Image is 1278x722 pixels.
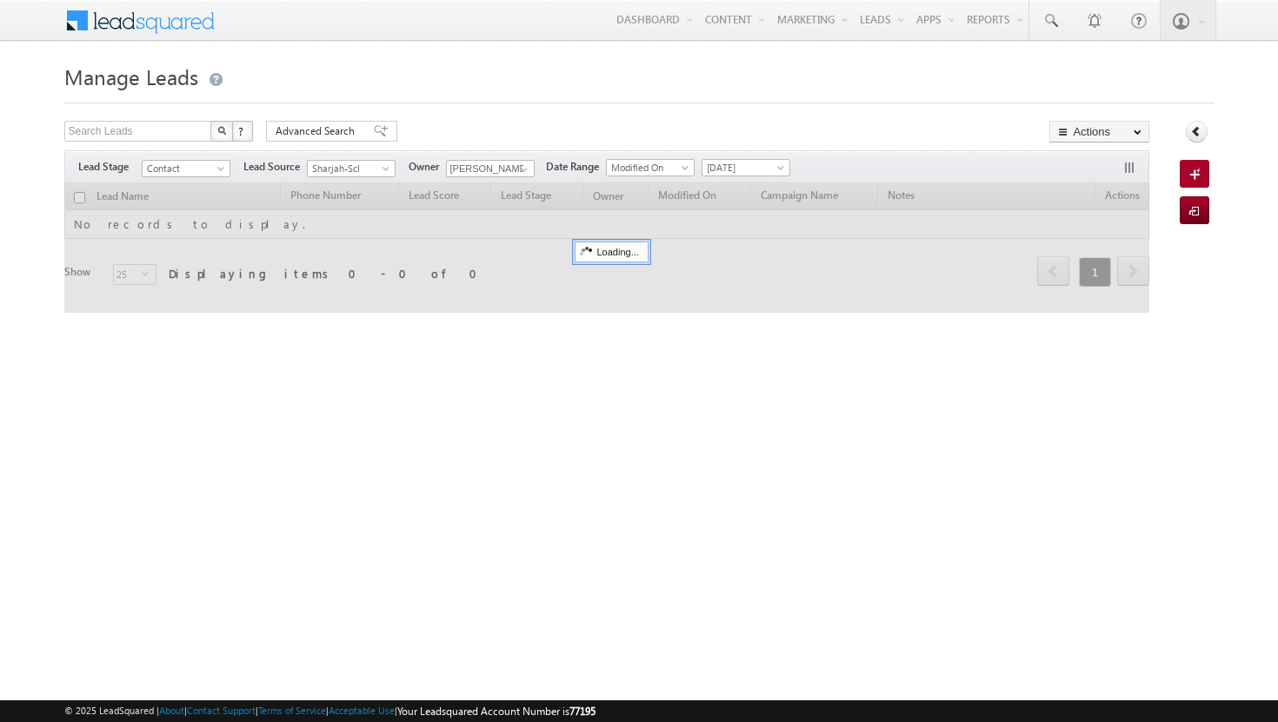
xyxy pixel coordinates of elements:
img: Search [217,126,226,135]
span: Advanced Search [276,123,360,139]
span: ? [238,123,246,138]
a: Sharjah-Scl [307,160,396,177]
a: About [159,705,184,716]
span: Manage Leads [64,63,198,90]
a: [DATE] [702,159,790,176]
span: Date Range [546,159,606,175]
a: Modified On [606,159,695,176]
span: Owner [409,159,446,175]
a: Acceptable Use [329,705,395,716]
button: Actions [1049,121,1149,142]
span: 77195 [569,705,596,718]
a: Contact Support [187,705,256,716]
span: Your Leadsquared Account Number is [397,705,596,718]
span: Lead Stage [78,159,142,175]
span: Modified On [607,160,689,176]
span: Contact [143,161,225,176]
span: Sharjah-Scl [308,161,390,176]
input: Type to Search [446,160,535,177]
span: [DATE] [702,160,785,176]
span: © 2025 LeadSquared | | | | | [64,703,596,719]
button: ? [232,121,253,142]
a: Show All Items [511,161,533,178]
a: Terms of Service [258,705,326,716]
div: Loading... [575,242,649,262]
a: Contact [142,160,230,177]
span: Lead Source [243,159,307,175]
